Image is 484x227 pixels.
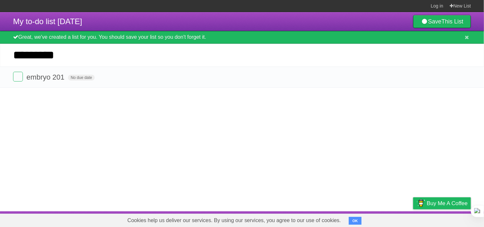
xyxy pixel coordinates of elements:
button: OK [349,217,362,225]
img: Buy me a coffee [416,198,425,209]
a: Suggest a feature [430,213,471,225]
b: This List [442,18,463,25]
a: Buy me a coffee [413,197,471,209]
a: About [326,213,340,225]
a: Privacy [405,213,422,225]
a: Terms [382,213,397,225]
a: SaveThis List [413,15,471,28]
span: Cookies help us deliver our services. By using our services, you agree to our use of cookies. [121,214,347,227]
a: Developers [348,213,374,225]
span: embryo 201 [26,73,66,81]
label: Done [13,72,23,82]
span: No due date [68,75,94,81]
span: My to-do list [DATE] [13,17,82,26]
span: Buy me a coffee [427,198,468,209]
